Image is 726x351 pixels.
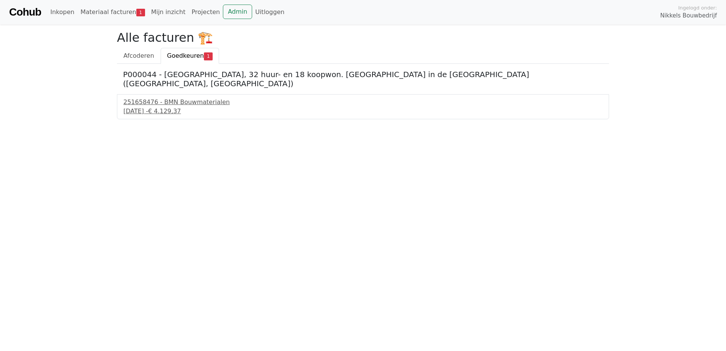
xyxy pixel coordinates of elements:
h2: Alle facturen 🏗️ [117,30,609,45]
a: Admin [223,5,252,19]
a: Afcoderen [117,48,161,64]
a: Materiaal facturen1 [77,5,148,20]
h5: P000044 - [GEOGRAPHIC_DATA], 32 huur- en 18 koopwon. [GEOGRAPHIC_DATA] in de [GEOGRAPHIC_DATA] ([... [123,70,603,88]
a: Projecten [188,5,223,20]
span: € 4.129,37 [148,108,181,115]
a: Mijn inzicht [148,5,189,20]
a: Uitloggen [252,5,287,20]
span: Ingelogd onder: [678,4,717,11]
span: Nikkels Bouwbedrijf [660,11,717,20]
span: 1 [204,52,213,60]
a: Cohub [9,3,41,21]
div: [DATE] - [123,107,603,116]
a: Goedkeuren1 [161,48,219,64]
a: 251658476 - BMN Bouwmaterialen[DATE] -€ 4.129,37 [123,98,603,116]
span: Afcoderen [123,52,154,59]
div: 251658476 - BMN Bouwmaterialen [123,98,603,107]
span: 1 [136,9,145,16]
a: Inkopen [47,5,77,20]
span: Goedkeuren [167,52,204,59]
